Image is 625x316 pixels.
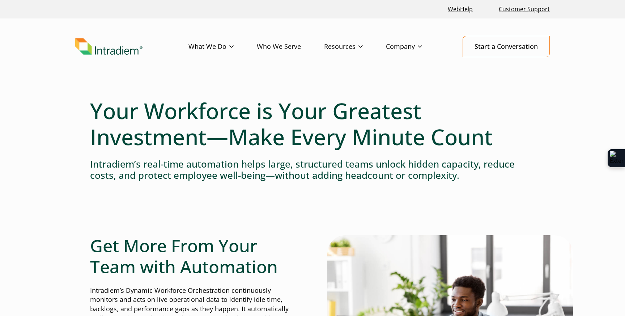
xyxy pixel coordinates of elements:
a: Customer Support [496,1,553,17]
h4: Intradiem’s real-time automation helps large, structured teams unlock hidden capacity, reduce cos... [90,159,535,181]
a: Who We Serve [257,36,324,57]
img: Intradiem [75,38,143,55]
a: Start a Conversation [463,36,550,57]
a: Company [386,36,445,57]
a: Resources [324,36,386,57]
h1: Your Workforce is Your Greatest Investment—Make Every Minute Count [90,98,535,150]
img: Extension Icon [610,151,623,165]
a: Link to homepage of Intradiem [75,38,188,55]
a: Link opens in a new window [445,1,476,17]
a: What We Do [188,36,257,57]
h2: Get More From Your Team with Automation [90,235,298,277]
